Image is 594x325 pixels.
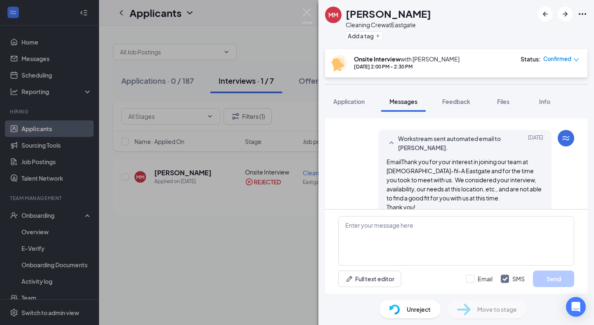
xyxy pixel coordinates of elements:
span: Feedback [442,98,470,105]
button: ArrowLeftNew [538,7,553,21]
button: Send [533,271,574,287]
button: Full text editorPen [338,271,401,287]
svg: Ellipses [577,9,587,19]
svg: ArrowRight [560,9,570,19]
span: Workstream sent automated email to [PERSON_NAME]. [398,134,506,152]
span: Info [539,98,550,105]
div: MM [328,11,338,19]
div: Open Intercom Messenger [566,297,586,317]
p: Thank you! [387,203,543,212]
div: Cleaning Crew at Eastgate [346,21,431,29]
span: Messages [389,98,417,105]
button: ArrowRight [558,7,573,21]
svg: Pen [345,275,354,283]
svg: WorkstreamLogo [561,133,571,143]
svg: SmallChevronUp [387,138,396,148]
button: PlusAdd a tag [346,31,382,40]
svg: Plus [375,33,380,38]
svg: ArrowLeftNew [540,9,550,19]
div: with [PERSON_NAME] [354,55,460,63]
b: Onsite Interview [354,55,401,63]
h1: [PERSON_NAME] [346,7,431,21]
span: Application [333,98,365,105]
span: Unreject [407,305,431,314]
span: Confirmed [543,55,571,63]
span: [DATE] [528,134,543,152]
span: Files [497,98,509,105]
div: Status : [521,55,541,63]
div: [DATE] 2:00 PM - 2:30 PM [354,63,460,70]
span: Move to stage [477,305,517,314]
span: down [573,57,579,63]
p: EmailThank you for your interest in joining our team at [DEMOGRAPHIC_DATA]-fil-A Eastgate and for... [387,157,543,203]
